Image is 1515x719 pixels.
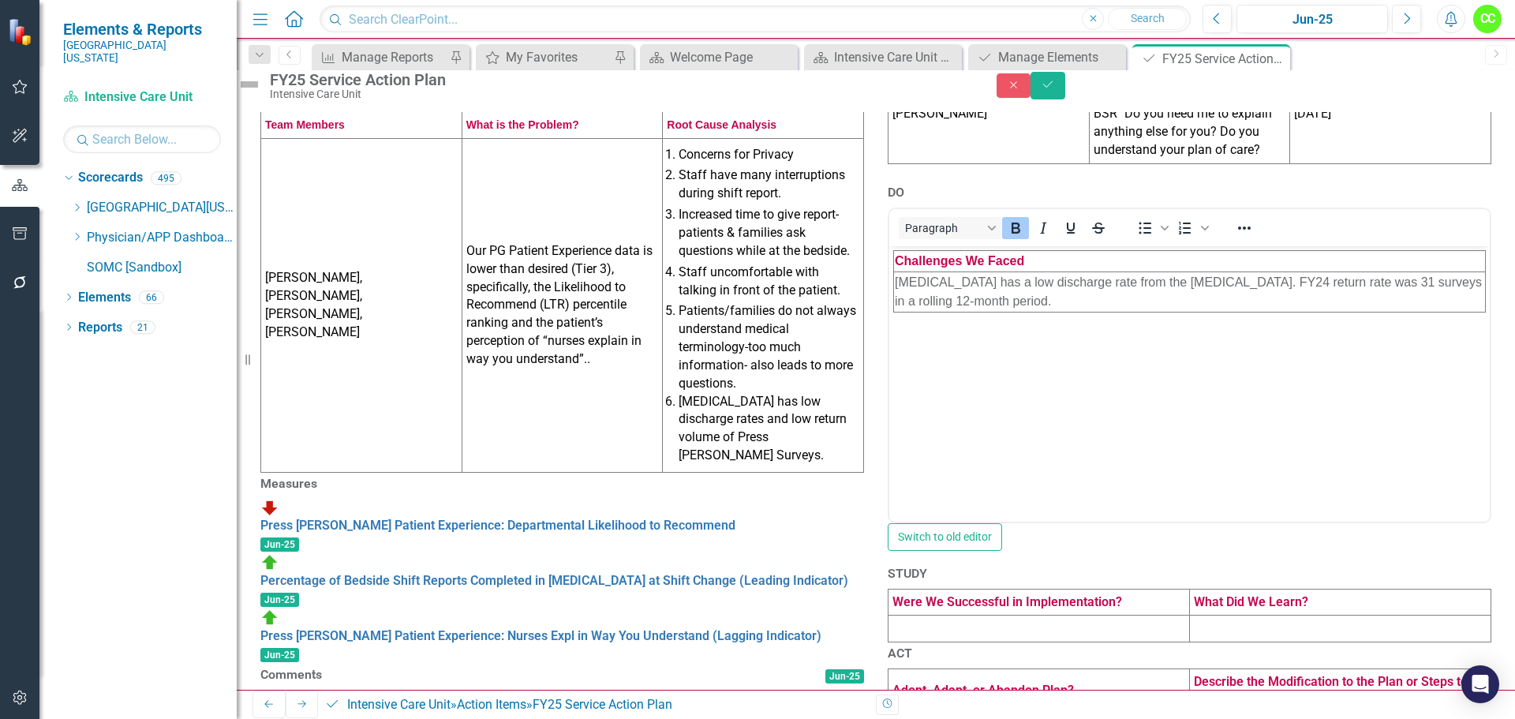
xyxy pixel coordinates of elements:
a: Action Items [457,697,526,712]
div: Intensive Care Unit Dashboard [834,47,958,67]
span: What is the Problem? [466,118,579,131]
div: 21 [130,320,155,334]
div: FY25 Service Action Plan [270,71,965,88]
div: Manage Elements [998,47,1122,67]
button: Underline [1057,217,1084,239]
button: Block Paragraph [899,217,1001,239]
small: [GEOGRAPHIC_DATA][US_STATE] [63,39,221,65]
span: Search [1131,12,1165,24]
a: Press [PERSON_NAME] Patient Experience: Departmental Likelihood to Recommend [260,518,735,533]
a: Elements [78,289,131,307]
span: Jun-25 [260,648,299,662]
h3: STUDY [888,567,1491,581]
h3: ACT [888,646,1491,661]
a: [GEOGRAPHIC_DATA][US_STATE] [87,199,237,217]
input: Search Below... [63,125,221,153]
span: Staff uncomfortable with talking in front of the patient. [679,264,840,298]
a: Manage Elements [972,47,1122,67]
div: 66 [139,290,164,304]
span: Were We Successful in Implementation? [892,594,1122,609]
td: Our PG Patient Experience data is lower than desired (Tier 3), specifically, the Likelihood to Re... [462,138,663,472]
div: My Favorites [506,47,610,67]
button: Strikethrough [1085,217,1112,239]
span: Adopt, Adapt, or Abandon Plan? [892,683,1074,698]
span: Root Cause Analysis [667,118,776,131]
a: Scorecards [78,169,143,187]
a: Intensive Care Unit [63,88,221,107]
span: Paragraph [905,222,982,234]
div: Bullet list [1132,217,1171,239]
button: Jun-25 [1236,5,1388,33]
a: SOMC [Sandbox] [87,259,237,277]
div: Open Intercom Messenger [1461,665,1499,703]
a: My Favorites [480,47,610,67]
a: Percentage of Bedside Shift Reports Completed in [MEDICAL_DATA] at Shift Change (Leading Indicator) [260,573,848,588]
span: What Did We Learn? [1194,594,1308,609]
td: [PERSON_NAME] [888,65,1090,163]
a: Welcome Page [644,47,794,67]
a: Press [PERSON_NAME] Patient Experience: Nurses Expl in Way You Understand (Lagging Indicator) [260,628,821,643]
div: Jun-25 [1242,10,1382,29]
img: On Target [260,553,279,572]
span: Jun-25 [260,537,299,552]
td: Team members will be educated on asking patient at the end of BSR "Do you need me to explain anyt... [1089,65,1290,163]
img: Not Defined [237,72,262,97]
a: Intensive Care Unit Dashboard [808,47,958,67]
div: Intensive Care Unit [270,88,965,100]
div: FY25 Service Action Plan [533,697,672,712]
span: Staff have many interruptions during shift report. [679,167,845,200]
a: Manage Reports [316,47,446,67]
img: ClearPoint Strategy [7,17,37,47]
h3: Comments [260,668,632,682]
span: [MEDICAL_DATA] has low discharge rates and low return volume of Press [PERSON_NAME] Surveys. [679,394,847,463]
div: Welcome Page [670,47,794,67]
button: Italic [1030,217,1057,239]
span: Patients/families do not always understand medical terminology-too much information- also leads t... [679,303,856,390]
img: On Target [260,609,279,627]
img: Below Plan [260,498,279,517]
div: Manage Reports [342,47,446,67]
button: Search [1108,8,1187,30]
div: FY25 Service Action Plan [1162,49,1286,69]
span: Describe the Modification to the Plan or Steps to Sustain. [1194,674,1468,707]
button: Bold [1002,217,1029,239]
div: Numbered list [1172,217,1211,239]
td: [PERSON_NAME], [PERSON_NAME], [PERSON_NAME], [PERSON_NAME] [261,138,462,472]
a: Physician/APP Dashboards [87,229,237,247]
h3: Measures [260,477,864,491]
h3: DO [888,185,1491,200]
button: Switch to old editor [888,523,1002,551]
span: Elements & Reports [63,20,221,39]
span: Team Members [265,118,345,131]
div: » » [324,696,864,714]
td: [DATE] [1290,65,1491,163]
button: CC [1473,5,1502,33]
iframe: Rich Text Area [889,246,1490,522]
span: Jun-25 [825,669,864,683]
a: Intensive Care Unit [347,697,451,712]
div: 495 [151,171,181,185]
span: Increased time to give report-patients & families ask questions while at the bedside. [679,207,850,258]
input: Search ClearPoint... [320,6,1191,33]
button: Reveal or hide additional toolbar items [1231,217,1258,239]
span: Concerns for Privacy [679,147,794,162]
a: Reports [78,319,122,337]
span: Jun-25 [260,593,299,607]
